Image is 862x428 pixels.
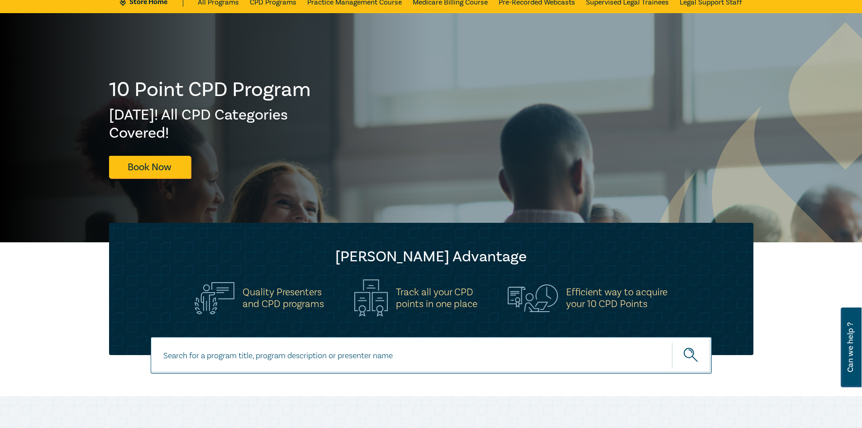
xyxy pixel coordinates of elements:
[109,106,312,142] h2: [DATE]! All CPD Categories Covered!
[354,279,388,317] img: Track all your CPD<br>points in one place
[151,337,712,374] input: Search for a program title, program description or presenter name
[127,248,735,266] h2: [PERSON_NAME] Advantage
[243,286,324,310] h5: Quality Presenters and CPD programs
[566,286,667,310] h5: Efficient way to acquire your 10 CPD Points
[508,284,558,312] img: Efficient way to acquire<br>your 10 CPD Points
[396,286,477,310] h5: Track all your CPD points in one place
[109,78,312,101] h1: 10 Point CPD Program
[846,313,855,382] span: Can we help ?
[109,156,190,178] a: Book Now
[195,282,234,314] img: Quality Presenters<br>and CPD programs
